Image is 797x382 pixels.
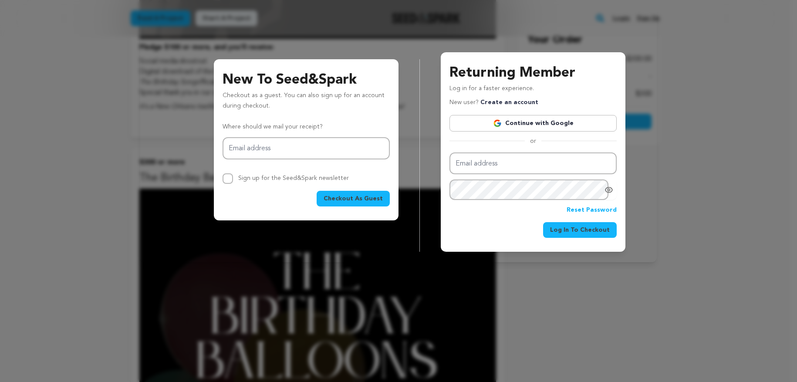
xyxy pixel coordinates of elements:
h3: New To Seed&Spark [223,70,390,91]
span: Log In To Checkout [550,226,610,234]
a: Reset Password [567,205,617,216]
input: Email address [223,137,390,159]
p: Where should we mail your receipt? [223,122,390,132]
input: Email address [449,152,617,175]
span: or [525,137,541,145]
a: Continue with Google [449,115,617,132]
span: Checkout As Guest [324,194,383,203]
h3: Returning Member [449,63,617,84]
a: Show password as plain text. Warning: this will display your password on the screen. [605,186,613,194]
a: Create an account [480,99,538,105]
label: Sign up for the Seed&Spark newsletter [238,175,349,181]
p: Log in for a faster experience. [449,84,617,98]
p: Checkout as a guest. You can also sign up for an account during checkout. [223,91,390,115]
img: Google logo [493,119,502,128]
button: Checkout As Guest [317,191,390,206]
button: Log In To Checkout [543,222,617,238]
p: New user? [449,98,538,108]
